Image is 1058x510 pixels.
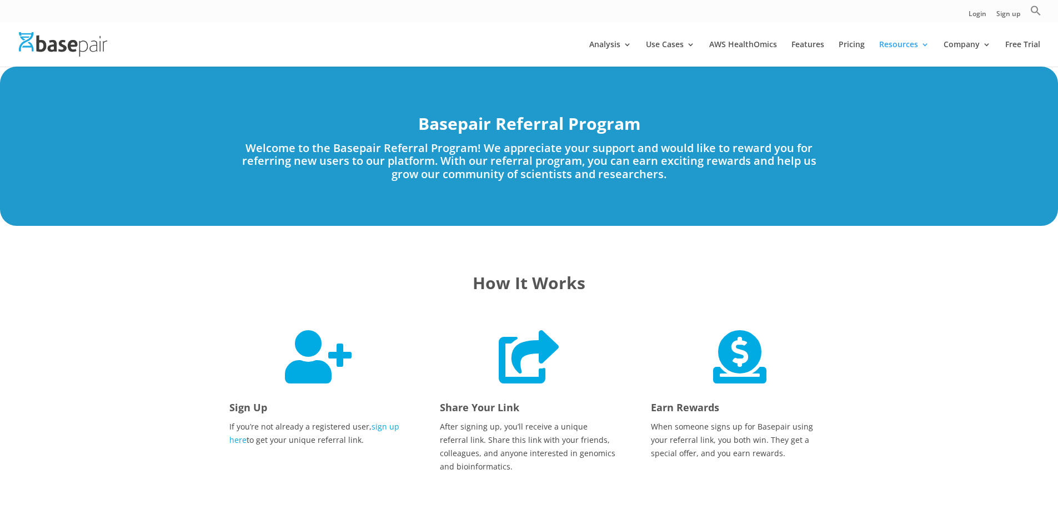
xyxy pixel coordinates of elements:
span: Earn Rewards [651,401,719,414]
img: Basepair [19,32,107,56]
span:  [499,330,559,383]
p: If you’re not already a registered user, to get your unique referral link. [229,420,407,447]
p: Welcome to the Basepair Referral Program! We appreciate your support and would like to reward you... [229,142,829,181]
p: When someone signs up for Basepair using your referral link, you both win. They get a special off... [651,420,829,459]
a: Company [944,41,991,67]
a: Search Icon Link [1030,5,1041,22]
span: Share Your Link [440,401,519,414]
a: Sign up [996,11,1020,22]
a: Login [969,11,986,22]
p: After signing up, you’ll receive a unique referral link. Share this link with your friends, colle... [440,420,618,473]
a: Analysis [589,41,631,67]
a: Pricing [839,41,865,67]
svg: Search [1030,5,1041,16]
span:  [285,330,352,383]
span:  [713,330,766,383]
a: Use Cases [646,41,695,67]
a: AWS HealthOmics [709,41,777,67]
a: Features [791,41,824,67]
a: Resources [879,41,929,67]
strong: How It Works [473,271,585,294]
span: Sign Up [229,401,267,414]
a: Free Trial [1005,41,1040,67]
strong: Basepair Referral Program [418,112,640,135]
